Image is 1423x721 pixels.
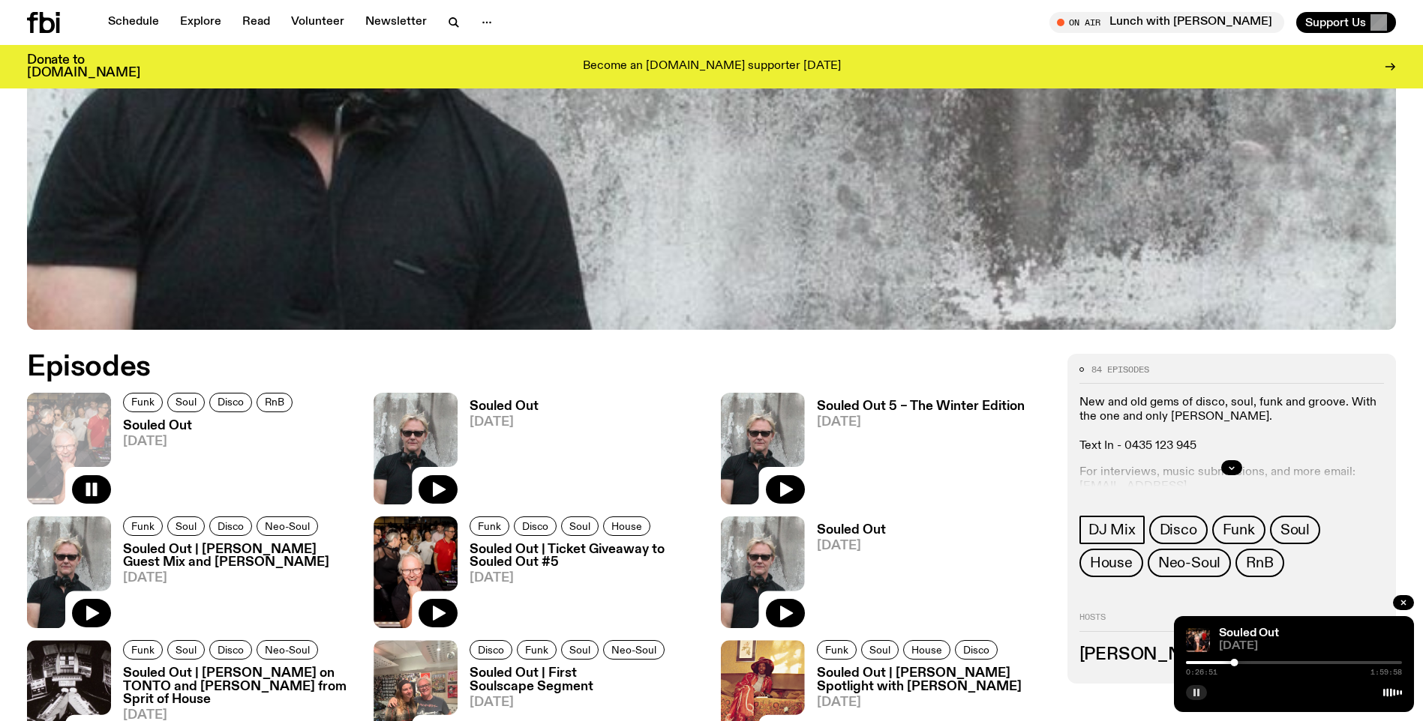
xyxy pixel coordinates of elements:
[209,393,252,412] a: Disco
[123,667,356,705] h3: Souled Out | [PERSON_NAME] on TONTO and [PERSON_NAME] from Sprit of House
[123,543,356,569] h3: Souled Out | [PERSON_NAME] Guest Mix and [PERSON_NAME]
[176,645,197,656] span: Soul
[470,696,702,709] span: [DATE]
[209,516,252,536] a: Disco
[27,516,111,628] img: Stephen looks directly at the camera, wearing a black tee, black sunglasses and headphones around...
[1370,669,1402,676] span: 1:59:58
[817,696,1049,709] span: [DATE]
[1088,522,1136,538] span: DJ Mix
[218,396,244,408] span: Disco
[458,543,702,628] a: Souled Out | Ticket Giveaway to Souled Out #5[DATE]
[470,667,702,693] h3: Souled Out | First Soulscape Segment
[356,12,436,33] a: Newsletter
[123,640,163,660] a: Funk
[265,645,310,656] span: Neo-Soul
[1158,555,1220,571] span: Neo-Soul
[1149,516,1208,544] a: Disco
[1079,516,1145,544] a: DJ Mix
[611,645,656,656] span: Neo-Soul
[167,640,205,660] a: Soul
[861,640,899,660] a: Soul
[1223,522,1255,538] span: Funk
[522,520,548,531] span: Disco
[123,420,297,432] h3: Souled Out
[111,420,297,504] a: Souled Out[DATE]
[1049,12,1284,33] button: On AirLunch with [PERSON_NAME]
[1246,555,1273,571] span: RnB
[167,393,205,412] a: Soul
[1160,522,1197,538] span: Disco
[721,393,805,504] img: Stephen looks directly at the camera, wearing a black tee, black sunglasses and headphones around...
[903,640,950,660] a: House
[167,516,205,536] a: Soul
[111,543,356,628] a: Souled Out | [PERSON_NAME] Guest Mix and [PERSON_NAME][DATE]
[233,12,279,33] a: Read
[517,640,557,660] a: Funk
[1079,396,1384,453] p: New and old gems of disco, soul, funk and groove. With the one and only [PERSON_NAME]. Text In - ...
[470,416,539,429] span: [DATE]
[218,645,244,656] span: Disco
[817,640,857,660] a: Funk
[1305,16,1366,29] span: Support Us
[470,400,539,413] h3: Souled Out
[257,640,318,660] a: Neo-Soul
[282,12,353,33] a: Volunteer
[257,393,293,412] a: RnB
[514,516,557,536] a: Disco
[603,516,650,536] a: House
[1079,613,1384,631] h2: Hosts
[458,400,539,504] a: Souled Out[DATE]
[131,520,155,531] span: Funk
[478,520,501,531] span: Funk
[817,667,1049,693] h3: Souled Out | [PERSON_NAME] Spotlight with [PERSON_NAME]
[1091,366,1149,374] span: 84 episodes
[817,524,886,537] h3: Souled Out
[1235,549,1283,577] a: RnB
[569,520,590,531] span: Soul
[583,60,841,73] p: Become an [DOMAIN_NAME] supporter [DATE]
[817,400,1025,413] h3: Souled Out 5 – The Winter Edition
[123,393,163,412] a: Funk
[99,12,168,33] a: Schedule
[1219,641,1402,652] span: [DATE]
[257,516,318,536] a: Neo-Soul
[1079,549,1143,577] a: House
[1270,516,1320,544] a: Soul
[1296,12,1396,33] button: Support Us
[525,645,548,656] span: Funk
[817,540,886,552] span: [DATE]
[27,354,934,381] h2: Episodes
[1186,669,1217,676] span: 0:26:51
[911,645,942,656] span: House
[470,640,512,660] a: Disco
[470,543,702,569] h3: Souled Out | Ticket Giveaway to Souled Out #5
[963,645,989,656] span: Disco
[569,645,590,656] span: Soul
[123,435,297,448] span: [DATE]
[817,416,1025,429] span: [DATE]
[561,640,599,660] a: Soul
[374,393,458,504] img: Stephen looks directly at the camera, wearing a black tee, black sunglasses and headphones around...
[1079,647,1384,663] h3: [PERSON_NAME]
[825,645,848,656] span: Funk
[176,396,197,408] span: Soul
[1212,516,1265,544] a: Funk
[171,12,230,33] a: Explore
[209,640,252,660] a: Disco
[218,520,244,531] span: Disco
[131,396,155,408] span: Funk
[470,516,509,536] a: Funk
[603,640,665,660] a: Neo-Soul
[470,572,702,585] span: [DATE]
[478,645,504,656] span: Disco
[265,520,310,531] span: Neo-Soul
[1148,549,1231,577] a: Neo-Soul
[721,516,805,628] img: Stephen looks directly at the camera, wearing a black tee, black sunglasses and headphones around...
[805,524,886,628] a: Souled Out[DATE]
[176,520,197,531] span: Soul
[1280,522,1310,538] span: Soul
[869,645,890,656] span: Soul
[131,645,155,656] span: Funk
[561,516,599,536] a: Soul
[1219,627,1279,639] a: Souled Out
